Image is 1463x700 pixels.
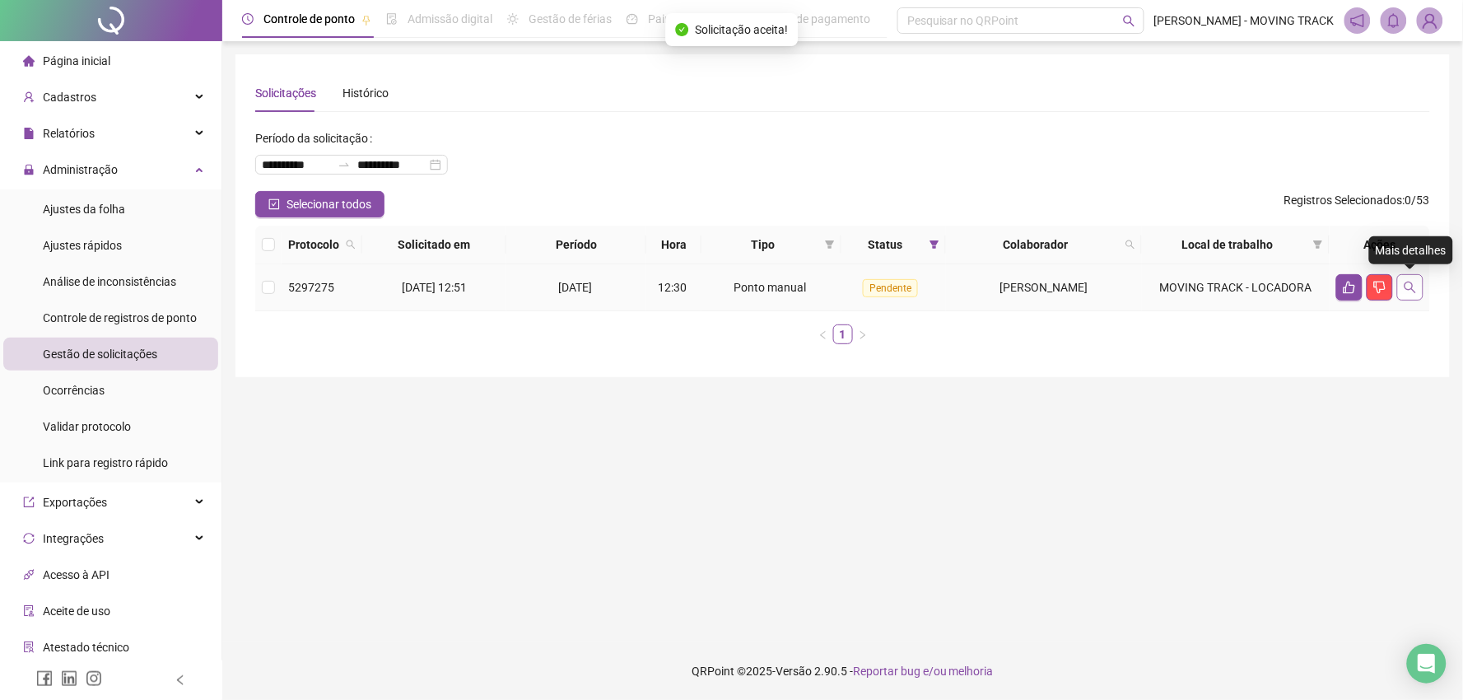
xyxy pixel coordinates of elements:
span: to [338,158,351,171]
span: user-add [23,91,35,103]
th: Hora [646,226,701,264]
span: 12:30 [658,281,687,294]
span: filter [926,232,943,257]
span: filter [930,240,939,250]
div: Histórico [342,84,389,102]
span: Validar protocolo [43,420,131,433]
span: Ocorrências [43,384,105,397]
span: Colaborador [953,236,1119,254]
span: linkedin [61,670,77,687]
div: Ações [1336,236,1423,254]
span: sync [23,533,35,544]
div: Mais detalhes [1369,236,1453,264]
span: Relatórios [43,127,95,140]
span: Controle de registros de ponto [43,311,197,324]
button: right [853,324,873,344]
span: Local de trabalho [1149,236,1307,254]
th: Solicitado em [362,226,506,264]
span: Tipo [708,236,818,254]
span: [DATE] [558,281,592,294]
span: like [1343,281,1356,294]
span: search [1125,240,1135,250]
span: notification [1350,13,1365,28]
span: Gestão de solicitações [43,348,157,361]
span: Link para registro rápido [43,456,168,469]
span: facebook [36,670,53,687]
label: Período da solicitação [255,125,379,152]
span: export [23,497,35,508]
span: filter [1313,240,1323,250]
span: filter [825,240,835,250]
span: search [342,232,359,257]
span: filter [822,232,838,257]
span: search [1404,281,1417,294]
span: pushpin [361,15,371,25]
span: bell [1386,13,1401,28]
footer: QRPoint © 2025 - 2.90.5 - [222,642,1463,700]
th: Período [506,226,646,264]
span: 5297275 [288,281,334,294]
span: Exportações [43,496,107,509]
span: Versão [776,665,812,678]
span: Controle de ponto [263,12,355,26]
span: Administração [43,163,118,176]
span: Cadastros [43,91,96,104]
span: Status [848,236,923,254]
li: Próxima página [853,324,873,344]
span: Acesso à API [43,568,109,581]
span: Ajustes da folha [43,203,125,216]
span: Solicitação aceita! [695,21,788,39]
span: left [175,674,186,686]
span: clock-circle [242,13,254,25]
span: file-done [386,13,398,25]
span: search [1122,232,1139,257]
span: api [23,569,35,581]
button: Selecionar todos [255,191,384,217]
span: filter [1310,232,1326,257]
span: sun [507,13,519,25]
span: search [346,240,356,250]
span: Folha de pagamento [765,12,870,26]
span: Registros Selecionados [1284,194,1403,207]
span: dislike [1373,281,1386,294]
span: : 0 / 53 [1284,191,1430,217]
span: solution [23,642,35,653]
div: Solicitações [255,84,316,102]
span: dashboard [627,13,638,25]
span: Ajustes rápidos [43,239,122,252]
span: Admissão digital [408,12,492,26]
span: Ponto manual [734,281,806,294]
span: Página inicial [43,54,110,68]
span: Atestado técnico [43,641,129,654]
span: swap-right [338,158,351,171]
span: Aceite de uso [43,604,110,618]
span: [PERSON_NAME] - MOVING TRACK [1154,12,1335,30]
span: Integrações [43,532,104,545]
span: home [23,55,35,67]
button: left [813,324,833,344]
span: Análise de inconsistências [43,275,176,288]
span: Gestão de férias [529,12,612,26]
span: file [23,128,35,139]
span: search [1123,15,1135,27]
span: audit [23,605,35,617]
a: 1 [834,325,852,343]
span: Protocolo [288,236,339,254]
span: Selecionar todos [287,195,371,213]
span: Painel do DP [648,12,712,26]
td: MOVING TRACK - LOCADORA [1142,264,1330,311]
span: left [818,330,828,340]
span: right [858,330,868,340]
span: lock [23,164,35,175]
span: check-circle [675,23,688,36]
span: Reportar bug e/ou melhoria [853,665,994,678]
img: 18027 [1418,8,1442,33]
li: 1 [833,324,853,344]
span: [PERSON_NAME] [1000,281,1088,294]
span: check-square [268,198,280,210]
span: Pendente [863,279,918,297]
div: Open Intercom Messenger [1407,644,1447,684]
li: Página anterior [813,324,833,344]
span: [DATE] 12:51 [402,281,467,294]
span: instagram [86,670,102,687]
